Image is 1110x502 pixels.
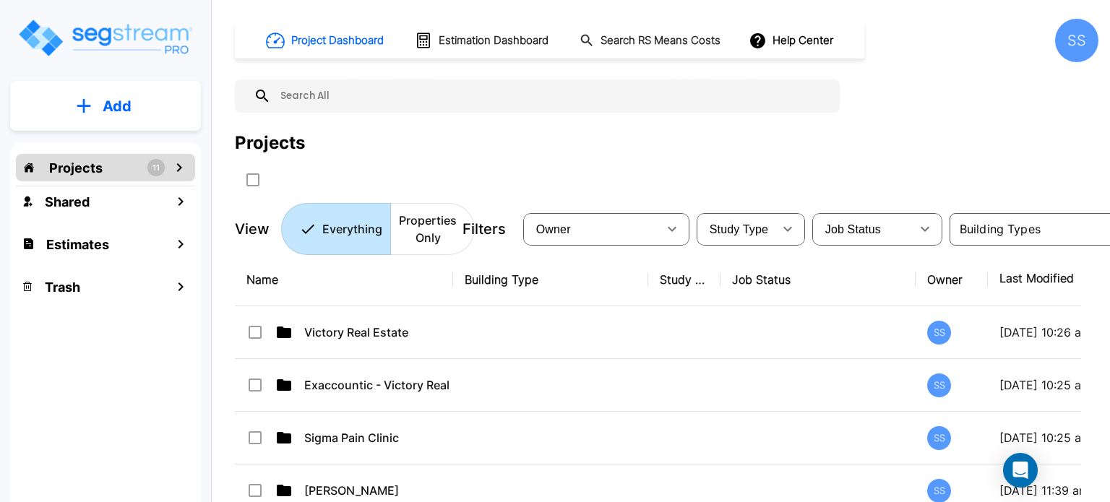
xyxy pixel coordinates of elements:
span: Study Type [710,223,768,235]
img: Logo [17,17,194,59]
p: Victory Real Estate [304,324,450,341]
div: Projects [235,130,305,156]
button: Add [10,85,201,127]
p: Projects [49,158,103,178]
button: Project Dashboard [260,25,392,56]
p: Add [103,95,132,117]
p: Filters [462,218,506,240]
h1: Shared [45,192,90,212]
button: Properties Only [390,203,475,255]
div: Open Intercom Messenger [1003,453,1038,488]
p: [PERSON_NAME] [304,482,450,499]
button: Estimation Dashboard [409,25,556,56]
th: Name [235,254,453,306]
div: Select [815,209,911,249]
span: Owner [536,223,571,235]
p: 11 [152,162,160,174]
p: Sigma Pain Clinic [304,429,450,446]
button: Search RS Means Costs [574,27,728,55]
div: SS [927,426,951,450]
button: Help Center [746,27,839,54]
button: Everything [281,203,391,255]
div: SS [927,373,951,397]
p: View [235,218,270,240]
h1: Estimation Dashboard [439,33,548,49]
th: Building Type [453,254,648,306]
p: Everything [322,220,382,238]
button: SelectAll [238,165,267,194]
h1: Estimates [46,235,109,254]
span: Job Status [825,223,881,235]
th: Study Type [648,254,720,306]
div: SS [927,321,951,345]
h1: Trash [45,277,80,297]
p: Exaccountic - Victory Real Estate [304,376,450,394]
th: Job Status [720,254,916,306]
div: Select [700,209,773,249]
h1: Search RS Means Costs [601,33,720,49]
input: Search All [271,79,832,113]
div: SS [1055,19,1098,62]
div: Select [526,209,658,249]
p: Properties Only [399,212,457,246]
th: Owner [916,254,988,306]
h1: Project Dashboard [291,33,384,49]
div: Platform [281,203,475,255]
